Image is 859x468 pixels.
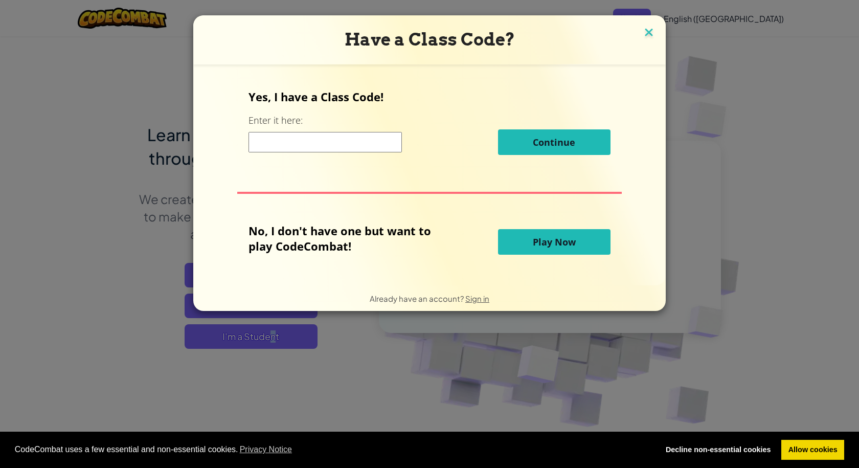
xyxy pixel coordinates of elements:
span: Continue [533,136,575,148]
a: Sign in [465,294,489,303]
a: allow cookies [781,440,844,460]
span: Have a Class Code? [345,29,515,50]
span: CodeCombat uses a few essential and non-essential cookies. [15,442,651,457]
button: Play Now [498,229,611,255]
p: No, I don't have one but want to play CodeCombat! [248,223,446,254]
span: Play Now [533,236,576,248]
p: Yes, I have a Class Code! [248,89,610,104]
img: close icon [642,26,655,41]
a: learn more about cookies [238,442,294,457]
button: Continue [498,129,611,155]
a: deny cookies [659,440,778,460]
span: Already have an account? [370,294,465,303]
label: Enter it here: [248,114,303,127]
